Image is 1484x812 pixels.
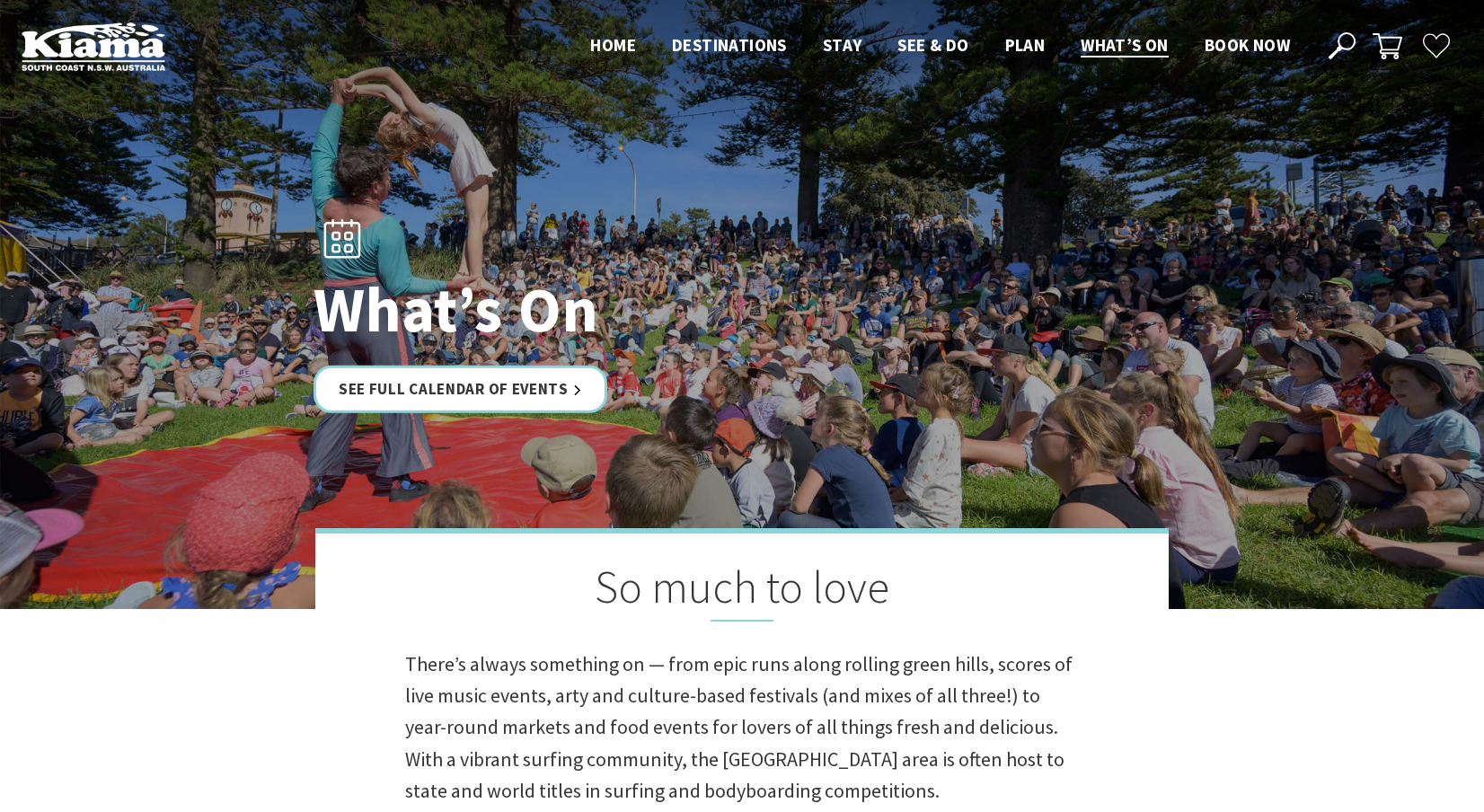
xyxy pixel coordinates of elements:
span: Plan [1005,34,1046,56]
span: Book now [1205,34,1290,56]
span: Home [590,34,636,56]
nav: Main Menu [572,31,1308,61]
span: Destinations [672,34,787,56]
h1: What’s On [314,275,821,344]
a: See Full Calendar of Events [314,366,607,413]
span: Stay [823,34,862,56]
img: Kiama Logo [22,22,165,71]
h2: So much to love [405,560,1079,622]
p: There’s always something on — from epic runs along rolling green hills, scores of live music even... [405,649,1079,807]
span: What’s On [1081,34,1169,56]
span: See & Do [897,34,968,56]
